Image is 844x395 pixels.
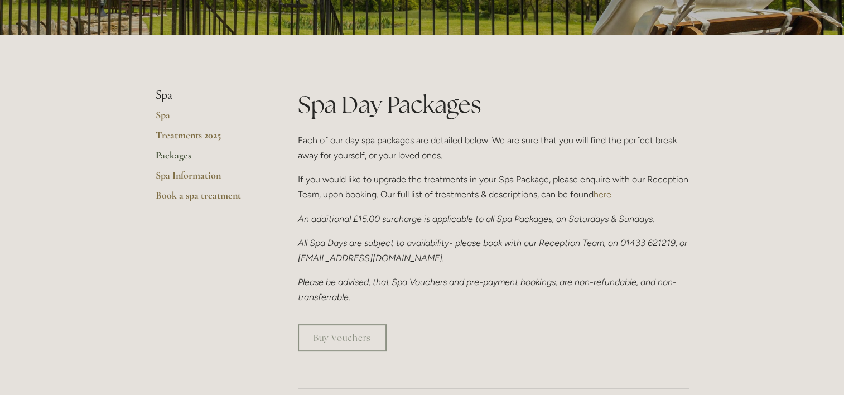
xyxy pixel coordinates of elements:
[594,189,611,200] a: here
[298,172,689,202] p: If you would like to upgrade the treatments in your Spa Package, please enquire with our Receptio...
[156,189,262,209] a: Book a spa treatment
[298,277,677,302] em: Please be advised, that Spa Vouchers and pre-payment bookings, are non-refundable, and non-transf...
[156,129,262,149] a: Treatments 2025
[298,133,689,163] p: Each of our day spa packages are detailed below. We are sure that you will find the perfect break...
[298,238,689,263] em: All Spa Days are subject to availability- please book with our Reception Team, on 01433 621219, o...
[298,324,387,351] a: Buy Vouchers
[298,88,689,121] h1: Spa Day Packages
[156,149,262,169] a: Packages
[298,214,654,224] em: An additional £15.00 surcharge is applicable to all Spa Packages, on Saturdays & Sundays.
[156,169,262,189] a: Spa Information
[156,88,262,103] li: Spa
[156,109,262,129] a: Spa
